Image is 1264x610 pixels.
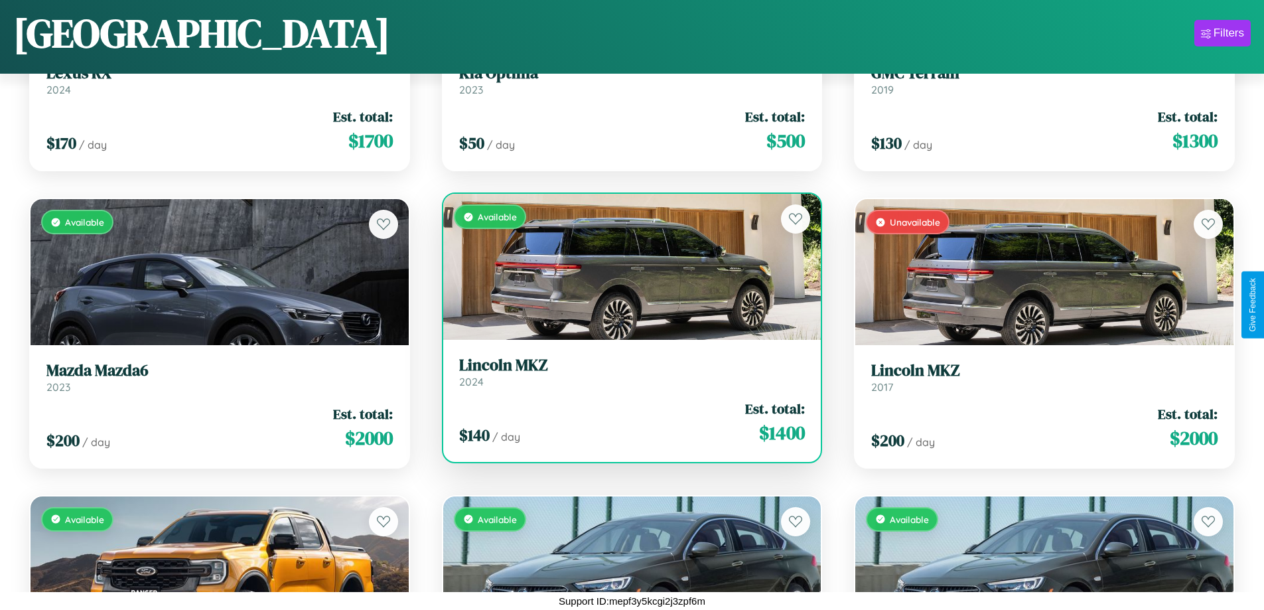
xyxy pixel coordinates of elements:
[871,83,894,96] span: 2019
[459,356,806,375] h3: Lincoln MKZ
[1158,404,1218,423] span: Est. total:
[13,6,390,60] h1: [GEOGRAPHIC_DATA]
[46,132,76,154] span: $ 170
[1170,425,1218,451] span: $ 2000
[46,361,393,380] h3: Mazda Mazda6
[46,83,71,96] span: 2024
[559,592,705,610] p: Support ID: mepf3y5kcgi2j3zpf6m
[46,361,393,394] a: Mazda Mazda62023
[46,64,393,96] a: Lexus RX2024
[890,216,940,228] span: Unavailable
[333,107,393,126] span: Est. total:
[459,64,806,96] a: Kia Optima2023
[459,375,484,388] span: 2024
[65,216,104,228] span: Available
[907,435,935,449] span: / day
[1214,27,1244,40] div: Filters
[890,514,929,525] span: Available
[459,356,806,388] a: Lincoln MKZ2024
[904,138,932,151] span: / day
[459,132,484,154] span: $ 50
[871,361,1218,394] a: Lincoln MKZ2017
[478,211,517,222] span: Available
[459,64,806,83] h3: Kia Optima
[82,435,110,449] span: / day
[871,132,902,154] span: $ 130
[871,361,1218,380] h3: Lincoln MKZ
[79,138,107,151] span: / day
[46,380,70,394] span: 2023
[65,514,104,525] span: Available
[871,64,1218,96] a: GMC Terrain2019
[1194,20,1251,46] button: Filters
[487,138,515,151] span: / day
[871,380,893,394] span: 2017
[1158,107,1218,126] span: Est. total:
[46,64,393,83] h3: Lexus RX
[459,424,490,446] span: $ 140
[871,429,904,451] span: $ 200
[766,127,805,154] span: $ 500
[745,399,805,418] span: Est. total:
[46,429,80,451] span: $ 200
[759,419,805,446] span: $ 1400
[478,514,517,525] span: Available
[1248,278,1257,332] div: Give Feedback
[459,83,483,96] span: 2023
[745,107,805,126] span: Est. total:
[871,64,1218,83] h3: GMC Terrain
[333,404,393,423] span: Est. total:
[492,430,520,443] span: / day
[345,425,393,451] span: $ 2000
[1172,127,1218,154] span: $ 1300
[348,127,393,154] span: $ 1700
